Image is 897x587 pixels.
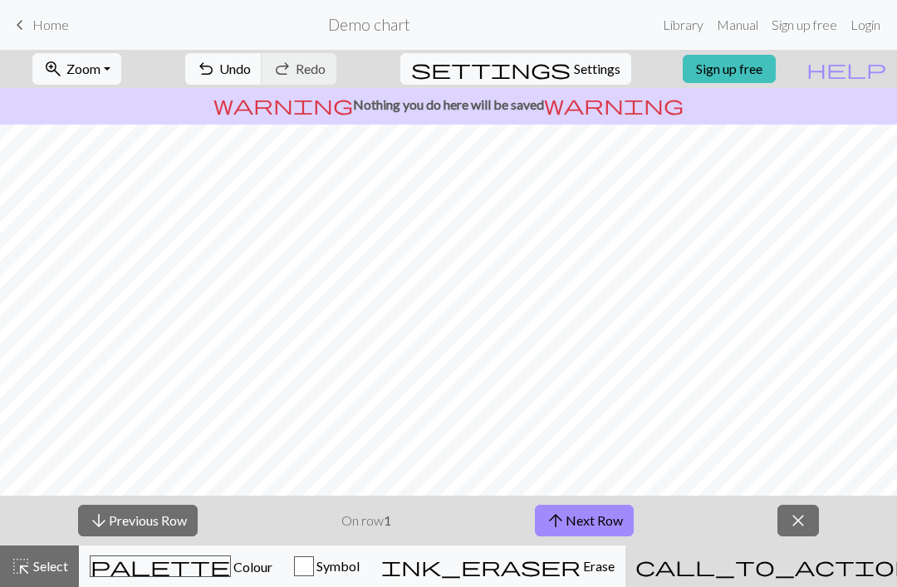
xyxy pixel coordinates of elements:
span: Select [31,558,68,574]
button: Next Row [535,505,634,536]
span: zoom_in [43,57,63,81]
span: arrow_upward [546,509,566,532]
span: settings [411,57,571,81]
span: undo [196,57,216,81]
button: Symbol [283,545,370,587]
span: Zoom [66,61,100,76]
button: Erase [370,545,625,587]
i: Settings [411,59,571,79]
a: Home [10,11,69,39]
a: Sign up free [683,55,776,83]
a: Manual [710,8,765,42]
span: arrow_downward [89,509,109,532]
span: Symbol [314,558,360,574]
a: Library [656,8,710,42]
button: Zoom [32,53,121,85]
span: Home [32,17,69,32]
strong: 1 [384,512,391,528]
span: close [788,509,808,532]
span: Undo [219,61,251,76]
span: Settings [574,59,620,79]
span: palette [91,555,230,578]
button: Previous Row [78,505,198,536]
span: warning [213,93,353,116]
p: Nothing you do here will be saved [7,95,890,115]
span: Colour [231,559,272,575]
span: keyboard_arrow_left [10,13,30,37]
span: help [806,57,886,81]
a: Login [844,8,887,42]
span: highlight_alt [11,555,31,578]
button: Colour [79,545,283,587]
p: On row [341,511,391,531]
span: Erase [581,558,615,574]
a: Sign up free [765,8,844,42]
h2: Demo chart [328,15,410,34]
span: warning [544,93,684,116]
button: Undo [185,53,262,85]
button: SettingsSettings [400,53,631,85]
span: ink_eraser [381,555,581,578]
